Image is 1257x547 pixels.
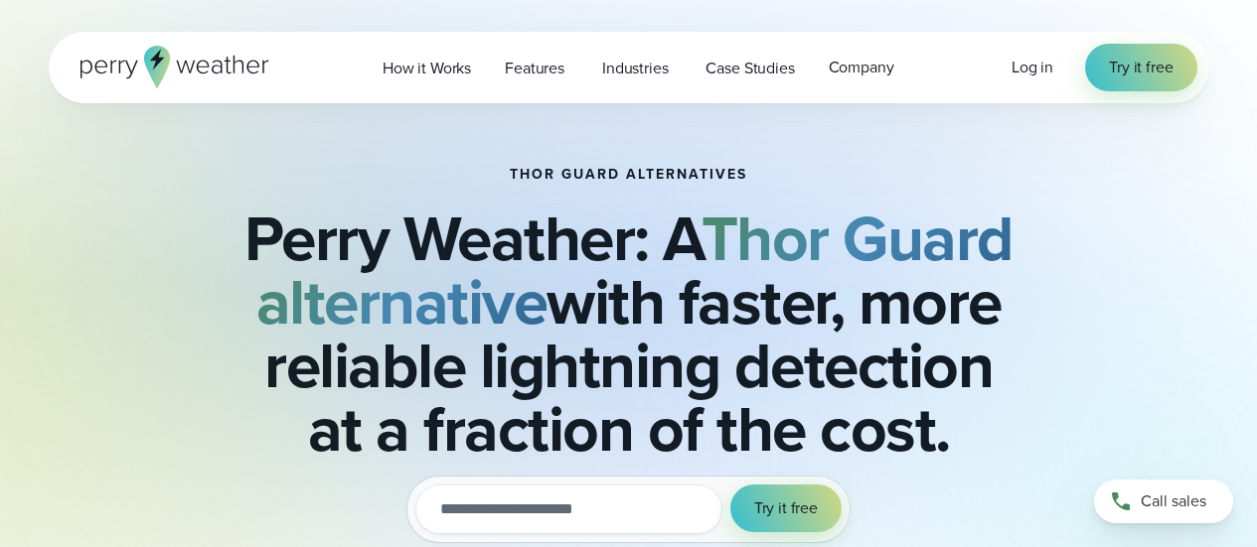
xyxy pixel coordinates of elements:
[383,57,471,80] span: How it Works
[1109,56,1173,79] span: Try it free
[256,192,1014,348] strong: Thor Guard alternative
[730,484,842,532] button: Try it free
[829,56,894,79] span: Company
[505,57,564,80] span: Features
[1141,489,1206,513] span: Call sales
[689,48,811,88] a: Case Studies
[366,48,488,88] a: How it Works
[754,496,818,520] span: Try it free
[602,57,668,80] span: Industries
[1012,56,1053,78] span: Log in
[1094,479,1233,523] a: Call sales
[1085,44,1196,91] a: Try it free
[706,57,794,80] span: Case Studies
[510,167,747,183] h1: THOR GUARD ALTERNATIVES
[1012,56,1053,79] a: Log in
[148,206,1110,461] h2: Perry Weather: A with faster, more reliable lightning detection at a fraction of the cost.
